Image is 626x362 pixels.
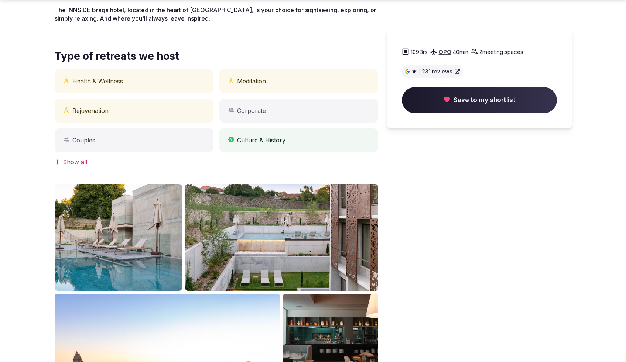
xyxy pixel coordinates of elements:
a: |231 reviews [405,68,460,75]
span: Save to my shortlist [454,96,516,105]
span: Type of retreats we host [55,49,179,63]
span: The INNSiDE Braga hotel, located in the heart of [GEOGRAPHIC_DATA], is your choice for sightseein... [55,6,376,22]
span: 231 reviews [422,68,452,75]
img: Venue gallery photo [185,184,378,291]
span: 40 min [453,48,468,56]
img: Venue gallery photo [55,184,182,291]
span: 109 Brs [411,48,428,56]
span: | [418,68,420,75]
div: Show all [55,158,378,166]
span: 2 meeting spaces [479,48,523,56]
a: OPO [439,48,451,55]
